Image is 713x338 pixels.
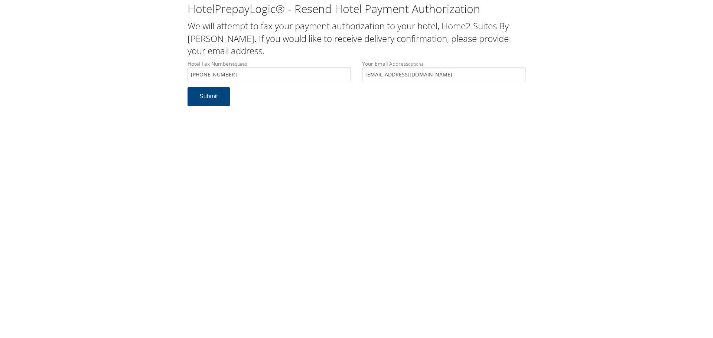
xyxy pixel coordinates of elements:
label: Your Email Address [362,60,525,81]
input: Hotel Fax Numberrequired [188,68,351,81]
h2: We will attempt to fax your payment authorization to your hotel, Home2 Suites By [PERSON_NAME]. I... [188,20,525,57]
small: optional [408,61,424,67]
small: required [231,61,247,67]
input: Your Email Addressoptional [362,68,525,81]
h1: HotelPrepayLogic® - Resend Hotel Payment Authorization [188,1,525,17]
button: Submit [188,87,230,106]
label: Hotel Fax Number [188,60,351,81]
